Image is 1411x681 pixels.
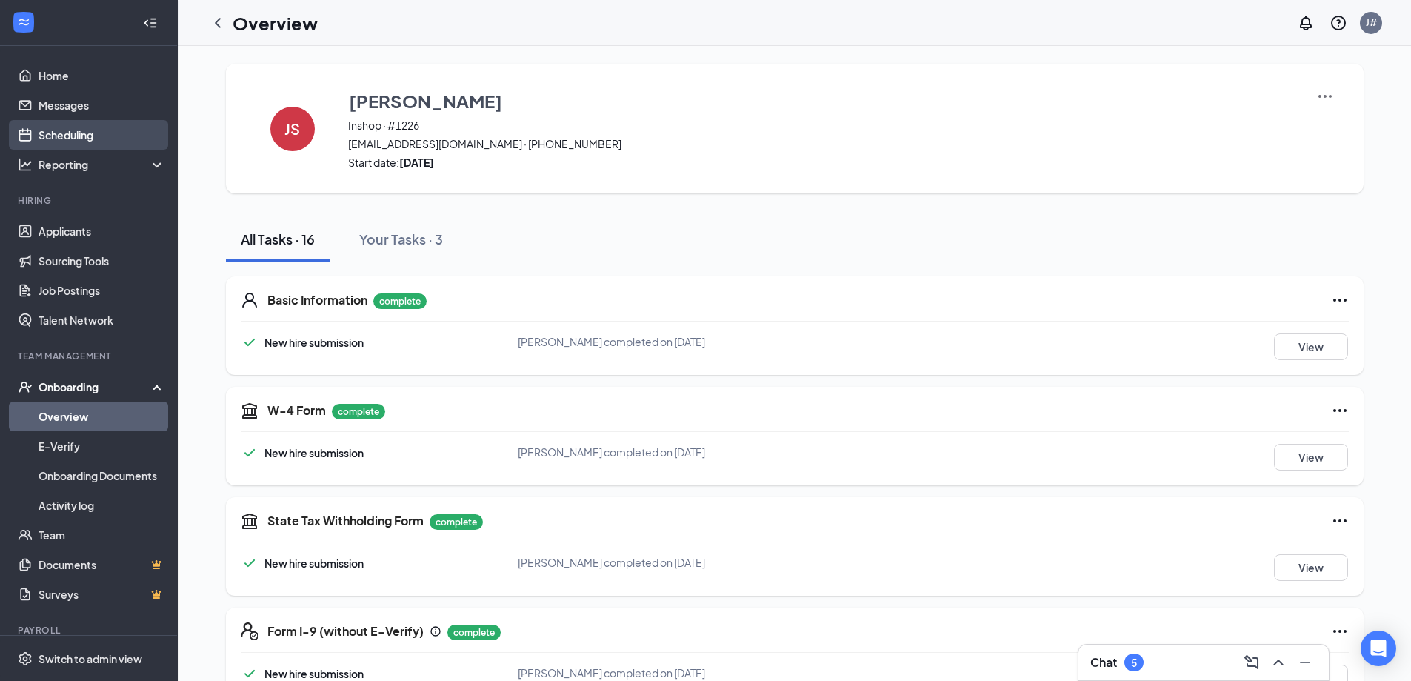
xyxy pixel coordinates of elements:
[39,276,165,305] a: Job Postings
[264,667,364,680] span: New hire submission
[267,513,424,529] h5: State Tax Withholding Form
[399,156,434,169] strong: [DATE]
[18,350,162,362] div: Team Management
[1274,444,1348,471] button: View
[241,402,258,419] svg: TaxGovernmentIcon
[332,404,385,419] p: complete
[39,402,165,431] a: Overview
[1267,651,1290,674] button: ChevronUp
[1330,14,1347,32] svg: QuestionInfo
[348,136,1298,151] span: [EMAIL_ADDRESS][DOMAIN_NAME] · [PHONE_NUMBER]
[241,291,258,309] svg: User
[1331,622,1349,640] svg: Ellipses
[39,305,165,335] a: Talent Network
[430,625,441,637] svg: Info
[264,557,364,570] span: New hire submission
[241,444,258,462] svg: Checkmark
[18,194,162,207] div: Hiring
[447,625,501,640] p: complete
[1296,654,1314,671] svg: Minimize
[241,554,258,572] svg: Checkmark
[39,651,142,666] div: Switch to admin view
[430,514,483,530] p: complete
[349,88,502,113] h3: [PERSON_NAME]
[267,623,424,640] h5: Form I-9 (without E-Verify)
[209,14,227,32] svg: ChevronLeft
[284,124,300,134] h4: JS
[1243,654,1261,671] svg: ComposeMessage
[1331,512,1349,530] svg: Ellipses
[1274,554,1348,581] button: View
[18,624,162,637] div: Payroll
[264,446,364,459] span: New hire submission
[39,550,165,579] a: DocumentsCrown
[1293,651,1317,674] button: Minimize
[39,246,165,276] a: Sourcing Tools
[1331,291,1349,309] svg: Ellipses
[143,16,158,30] svg: Collapse
[39,120,165,150] a: Scheduling
[348,87,1298,114] button: [PERSON_NAME]
[39,520,165,550] a: Team
[39,379,153,394] div: Onboarding
[518,445,705,459] span: [PERSON_NAME] completed on [DATE]
[1270,654,1287,671] svg: ChevronUp
[264,336,364,349] span: New hire submission
[18,651,33,666] svg: Settings
[241,512,258,530] svg: TaxGovernmentIcon
[1331,402,1349,419] svg: Ellipses
[39,431,165,461] a: E-Verify
[256,87,330,170] button: JS
[16,15,31,30] svg: WorkstreamLogo
[267,402,326,419] h5: W-4 Form
[518,556,705,569] span: [PERSON_NAME] completed on [DATE]
[1090,654,1117,671] h3: Chat
[39,216,165,246] a: Applicants
[39,90,165,120] a: Messages
[518,666,705,680] span: [PERSON_NAME] completed on [DATE]
[1274,333,1348,360] button: View
[267,292,367,308] h5: Basic Information
[241,622,258,640] svg: FormI9EVerifyIcon
[1316,87,1334,105] img: More Actions
[233,10,318,36] h1: Overview
[1361,631,1396,666] div: Open Intercom Messenger
[39,491,165,520] a: Activity log
[39,461,165,491] a: Onboarding Documents
[39,157,166,172] div: Reporting
[241,230,315,248] div: All Tasks · 16
[1131,657,1137,669] div: 5
[348,155,1298,170] span: Start date:
[18,157,33,172] svg: Analysis
[348,118,1298,133] span: Inshop · #1226
[39,61,165,90] a: Home
[1240,651,1264,674] button: ComposeMessage
[1297,14,1315,32] svg: Notifications
[518,335,705,348] span: [PERSON_NAME] completed on [DATE]
[18,379,33,394] svg: UserCheck
[373,293,427,309] p: complete
[39,579,165,609] a: SurveysCrown
[359,230,443,248] div: Your Tasks · 3
[1366,16,1377,29] div: J#
[241,333,258,351] svg: Checkmark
